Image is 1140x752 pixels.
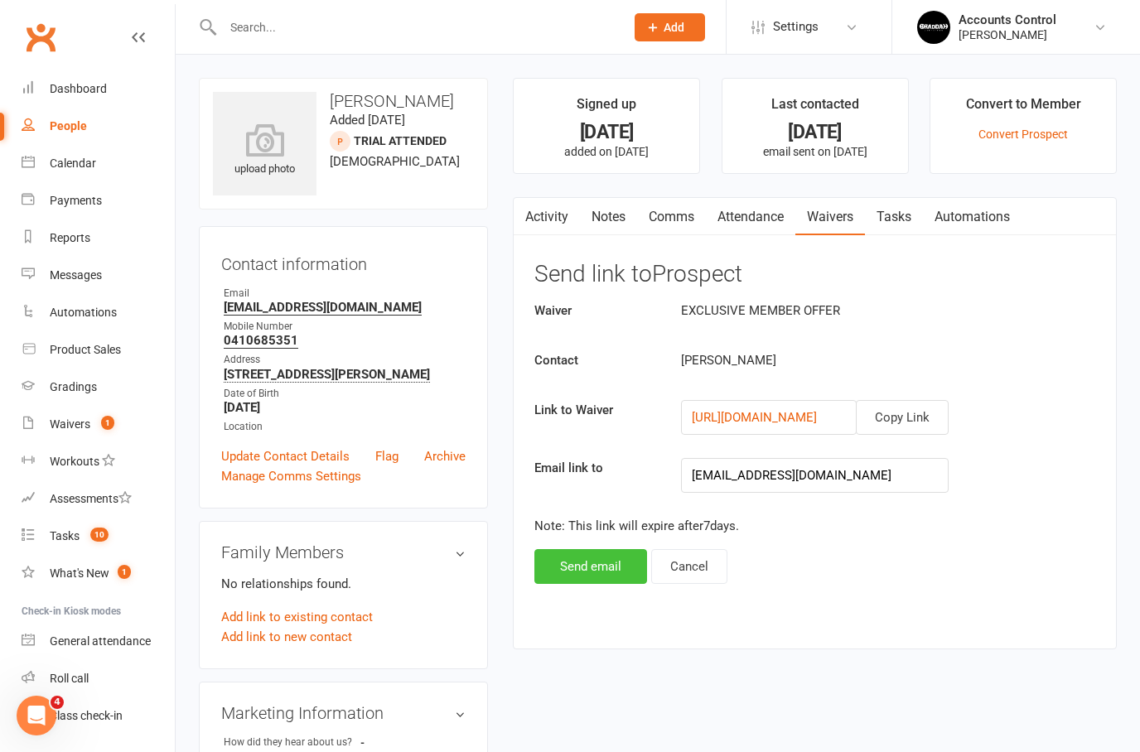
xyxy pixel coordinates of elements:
button: Send email [534,549,647,584]
div: Reports [50,231,90,244]
time: Added [DATE] [330,113,405,128]
div: Product Sales [50,343,121,356]
div: Roll call [50,672,89,685]
a: Payments [22,182,175,219]
a: [URL][DOMAIN_NAME] [692,410,817,425]
a: Tasks [865,198,923,236]
span: 10 [90,528,109,542]
a: Archive [424,446,466,466]
div: Dashboard [50,82,107,95]
h3: Send link to Prospect [534,262,1095,287]
div: upload photo [213,123,316,178]
div: Location [224,419,466,435]
div: People [50,119,87,133]
h3: Marketing Information [221,704,466,722]
div: [DATE] [737,123,893,141]
a: People [22,108,175,145]
a: Class kiosk mode [22,697,175,735]
a: Roll call [22,660,175,697]
div: Signed up [577,94,636,123]
button: Add [635,13,705,41]
div: Gradings [50,380,97,393]
div: General attendance [50,634,151,648]
span: [DEMOGRAPHIC_DATA] [330,154,460,169]
label: Waiver [522,301,669,321]
div: [PERSON_NAME] [669,350,1010,370]
div: Assessments [50,492,132,505]
span: 4 [51,696,64,709]
div: Email [224,286,466,301]
strong: [DATE] [224,400,466,415]
a: Gradings [22,369,175,406]
div: Automations [50,306,117,319]
p: added on [DATE] [529,145,684,158]
div: [DATE] [529,123,684,141]
label: Contact [522,350,669,370]
a: General attendance kiosk mode [22,623,175,660]
h3: [PERSON_NAME] [213,92,474,110]
div: Calendar [50,157,96,170]
a: Comms [637,198,706,236]
div: How did they hear about us? [224,735,360,750]
a: Add link to existing contact [221,607,373,627]
span: Trial Attended [354,134,447,147]
div: EXCLUSIVE MEMBER OFFER [669,301,1010,321]
div: Last contacted [771,94,859,123]
a: Manage Comms Settings [221,466,361,486]
a: Tasks 10 [22,518,175,555]
h3: Contact information [221,248,466,273]
div: Messages [50,268,102,282]
div: Class check-in [50,709,123,722]
a: Waivers [795,198,865,236]
a: Notes [580,198,637,236]
div: [PERSON_NAME] [959,27,1056,42]
p: email sent on [DATE] [737,145,893,158]
a: Automations [22,294,175,331]
a: Messages [22,257,175,294]
a: Attendance [706,198,795,236]
span: Settings [773,8,819,46]
span: 1 [118,565,131,579]
div: Mobile Number [224,319,466,335]
a: Dashboard [22,70,175,108]
a: Flag [375,446,399,466]
span: Add [664,21,684,34]
label: Link to Waiver [522,400,669,420]
a: Calendar [22,145,175,182]
div: What's New [50,566,109,580]
p: Note: This link will expire after 7 days. [534,516,1095,536]
a: Waivers 1 [22,406,175,443]
div: Tasks [50,529,80,542]
a: Clubworx [20,17,61,58]
span: 1 [101,416,114,430]
a: Product Sales [22,331,175,369]
h3: Family Members [221,543,466,562]
a: Activity [514,198,580,236]
div: Payments [50,194,102,207]
iframe: Intercom live chat [17,696,56,735]
button: Cancel [651,549,727,584]
a: What's New1 [22,555,175,592]
a: Assessments [22,480,175,518]
div: Convert to Member [966,94,1081,123]
div: Workouts [50,455,99,468]
a: Add link to new contact [221,627,352,647]
input: Search... [218,16,613,39]
div: Waivers [50,417,90,431]
label: Email link to [522,458,669,478]
div: Address [224,352,466,368]
a: Workouts [22,443,175,480]
a: Update Contact Details [221,446,350,466]
strong: - [360,736,456,749]
a: Reports [22,219,175,257]
img: thumb_image1701918351.png [917,11,950,44]
div: Accounts Control [959,12,1056,27]
p: No relationships found. [221,574,466,594]
div: Date of Birth [224,386,466,402]
button: Copy Link [856,400,949,435]
a: Automations [923,198,1022,236]
a: Convert Prospect [978,128,1068,141]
